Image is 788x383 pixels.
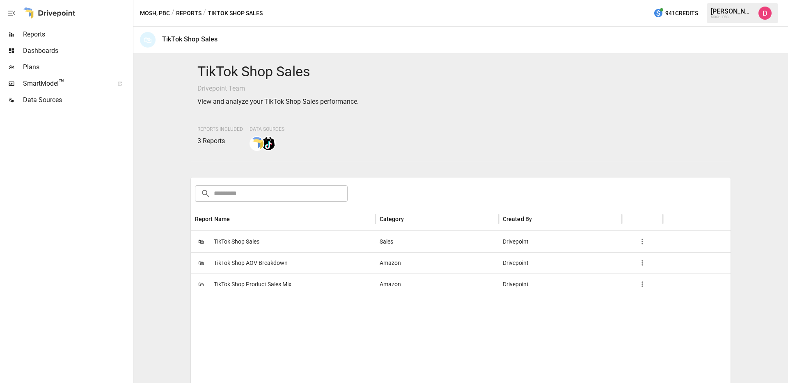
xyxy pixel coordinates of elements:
[140,8,170,18] button: MOSH, PBC
[197,84,724,93] p: Drivepoint Team
[23,62,131,72] span: Plans
[250,137,263,150] img: smart model
[23,79,108,89] span: SmartModel
[176,8,202,18] button: Reports
[197,63,724,80] h4: TikTok Shop Sales
[172,8,174,18] div: /
[23,46,131,56] span: Dashboards
[376,274,499,295] div: Amazon
[231,213,242,225] button: Sort
[262,137,275,150] img: tiktok
[380,216,404,222] div: Category
[376,252,499,274] div: Amazon
[499,274,622,295] div: Drivepoint
[23,95,131,105] span: Data Sources
[499,252,622,274] div: Drivepoint
[503,216,532,222] div: Created By
[376,231,499,252] div: Sales
[499,231,622,252] div: Drivepoint
[650,6,701,21] button: 941Credits
[250,126,284,132] span: Data Sources
[195,235,207,248] span: 🛍
[758,7,772,20] img: Andrew Horton
[197,136,243,146] p: 3 Reports
[162,35,218,43] div: TikTok Shop Sales
[203,8,206,18] div: /
[533,213,544,225] button: Sort
[195,257,207,269] span: 🛍
[197,97,724,107] p: View and analyze your TikTok Shop Sales performance.
[140,32,156,48] div: 🛍
[59,78,64,88] span: ™
[197,126,243,132] span: Reports Included
[23,30,131,39] span: Reports
[214,231,259,252] span: TikTok Shop Sales
[665,8,698,18] span: 941 Credits
[195,278,207,290] span: 🛍
[405,213,416,225] button: Sort
[754,2,777,25] button: Andrew Horton
[711,15,754,19] div: MOSH, PBC
[214,274,291,295] span: TikTok Shop Product Sales Mix
[214,253,288,274] span: TikTok Shop AOV Breakdown
[711,7,754,15] div: [PERSON_NAME]
[195,216,230,222] div: Report Name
